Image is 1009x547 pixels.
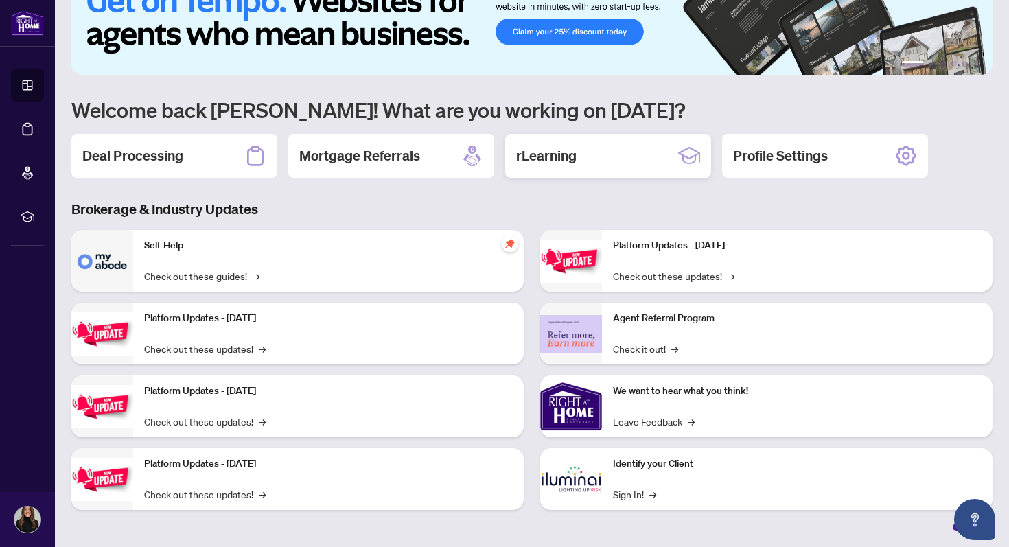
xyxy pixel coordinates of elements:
span: → [259,487,266,502]
img: Profile Icon [14,507,40,533]
img: We want to hear what you think! [540,375,602,437]
span: pushpin [502,235,518,252]
button: 5 [962,61,968,67]
a: Check out these updates!→ [144,487,266,502]
p: Identify your Client [613,456,982,472]
span: → [671,341,678,356]
img: Platform Updates - July 21, 2025 [71,385,133,428]
span: → [649,487,656,502]
p: Platform Updates - [DATE] [144,384,513,399]
span: → [259,341,266,356]
button: 4 [951,61,957,67]
p: Platform Updates - [DATE] [144,311,513,326]
button: Open asap [954,499,995,540]
a: Check out these guides!→ [144,268,259,283]
img: Platform Updates - June 23, 2025 [540,240,602,283]
h2: rLearning [516,146,577,165]
span: → [688,414,695,429]
p: We want to hear what you think! [613,384,982,399]
button: 6 [973,61,979,67]
span: → [253,268,259,283]
img: Platform Updates - September 16, 2025 [71,312,133,356]
img: logo [11,10,44,36]
h2: Mortgage Referrals [299,146,420,165]
img: Platform Updates - July 8, 2025 [71,458,133,501]
a: Check out these updates!→ [144,414,266,429]
h2: Deal Processing [82,146,183,165]
img: Identify your Client [540,448,602,510]
img: Self-Help [71,230,133,292]
h2: Profile Settings [733,146,828,165]
button: 1 [902,61,924,67]
span: → [728,268,734,283]
button: 3 [940,61,946,67]
a: Leave Feedback→ [613,414,695,429]
a: Check out these updates!→ [613,268,734,283]
button: 2 [929,61,935,67]
span: → [259,414,266,429]
a: Check out these updates!→ [144,341,266,356]
p: Platform Updates - [DATE] [613,238,982,253]
p: Self-Help [144,238,513,253]
p: Agent Referral Program [613,311,982,326]
p: Platform Updates - [DATE] [144,456,513,472]
a: Check it out!→ [613,341,678,356]
h1: Welcome back [PERSON_NAME]! What are you working on [DATE]? [71,97,993,123]
a: Sign In!→ [613,487,656,502]
img: Agent Referral Program [540,315,602,353]
h3: Brokerage & Industry Updates [71,200,993,219]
